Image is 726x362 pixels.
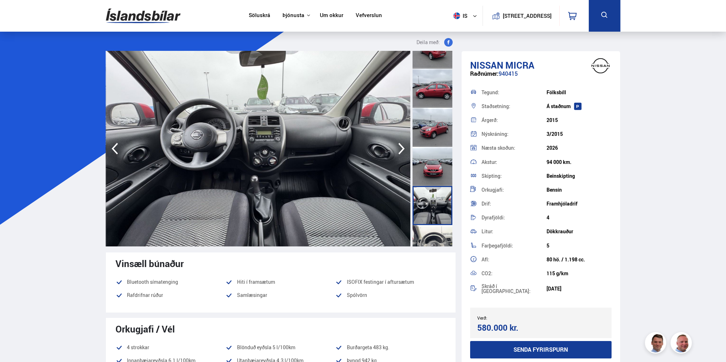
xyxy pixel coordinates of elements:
[547,215,612,220] div: 4
[470,341,612,358] button: Senda fyrirspurn
[356,12,382,20] a: Vefverslun
[116,258,446,269] div: Vinsæll búnaður
[470,70,612,84] div: 940415
[453,12,460,19] img: svg+xml;base64,PHN2ZyB4bWxucz0iaHR0cDovL3d3dy53My5vcmcvMjAwMC9zdmciIHdpZHRoPSI1MTIiIGhlaWdodD0iNT...
[416,38,440,47] span: Deila með:
[106,51,410,246] img: 3400890.jpeg
[482,104,547,109] div: Staðsetning:
[547,243,612,249] div: 5
[414,38,456,47] button: Deila með:
[482,118,547,123] div: Árgerð:
[547,131,612,137] div: 3/2015
[547,90,612,95] div: Fólksbíll
[470,70,499,78] span: Raðnúmer:
[482,271,547,276] div: CO2:
[116,343,226,352] li: 4 strokkar
[283,12,304,19] button: Þjónusta
[482,201,547,206] div: Drif:
[320,12,343,20] a: Um okkur
[451,5,483,26] button: is
[482,215,547,220] div: Dyrafjöldi:
[335,278,445,286] li: ISOFIX festingar í aftursætum
[470,59,503,71] span: Nissan
[477,323,539,332] div: 580.000 kr.
[451,12,468,19] span: is
[547,117,612,123] div: 2015
[249,12,270,20] a: Söluskrá
[506,13,549,19] button: [STREET_ADDRESS]
[482,187,547,192] div: Orkugjafi:
[547,173,612,179] div: Beinskipting
[410,51,715,246] img: 3400894.jpeg
[482,145,547,150] div: Næsta skoðun:
[482,229,547,234] div: Litur:
[482,160,547,165] div: Akstur:
[482,90,547,95] div: Tegund:
[335,291,445,304] li: Spólvörn
[226,278,335,286] li: Hiti í framsætum
[482,284,547,294] div: Skráð í [GEOGRAPHIC_DATA]:
[116,278,226,286] li: Bluetooth símatenging
[106,4,181,27] img: G0Ugv5HjCgRt.svg
[547,159,612,165] div: 94 000 km.
[226,291,335,299] li: Samlæsingar
[335,343,445,352] li: Burðargeta 483 kg.
[547,229,612,234] div: Dökkrauður
[116,291,226,299] li: Rafdrifnar rúður
[547,257,612,262] div: 80 hö. / 1.198 cc.
[646,333,667,355] img: FbJEzSuNWCJXmdc-.webp
[547,201,612,207] div: Framhjóladrif
[226,343,335,352] li: Blönduð eyðsla 5 l/100km
[482,257,547,262] div: Afl:
[482,243,547,248] div: Farþegafjöldi:
[672,333,693,355] img: siFngHWaQ9KaOqBr.png
[547,145,612,151] div: 2026
[547,271,612,276] div: 115 g/km
[482,132,547,137] div: Nýskráning:
[477,315,541,320] div: Verð:
[547,286,612,292] div: [DATE]
[486,6,555,26] a: [STREET_ADDRESS]
[6,3,27,24] button: Open LiveChat chat widget
[586,55,615,77] img: brand logo
[116,324,446,334] div: Orkugjafi / Vél
[547,103,612,109] div: Á staðnum
[547,187,612,193] div: Bensín
[482,174,547,179] div: Skipting:
[505,59,534,71] span: Micra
